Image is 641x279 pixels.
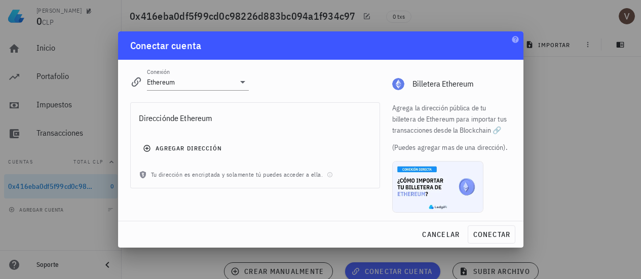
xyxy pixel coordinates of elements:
div: (Puedes agregar mas de una dirección). [392,142,511,153]
div: Tu dirección es encriptada y solamente tú puedes acceder a ella. [131,170,380,188]
span: dirección [139,113,170,123]
div: Agrega la dirección pública de tu billetera de Ethereum para importar tus transacciones desde la ... [392,102,511,136]
span: cancelar [422,230,460,239]
span: agregar dirección [145,144,222,152]
button: cancelar [418,225,464,244]
button: agregar dirección [139,141,229,155]
div: Conectar cuenta [130,37,202,54]
span: de Ethereum [139,113,213,123]
span: conectar [472,230,510,239]
button: conectar [468,225,515,244]
div: Billetera Ethereum [412,79,511,89]
label: Conexión [147,68,170,75]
